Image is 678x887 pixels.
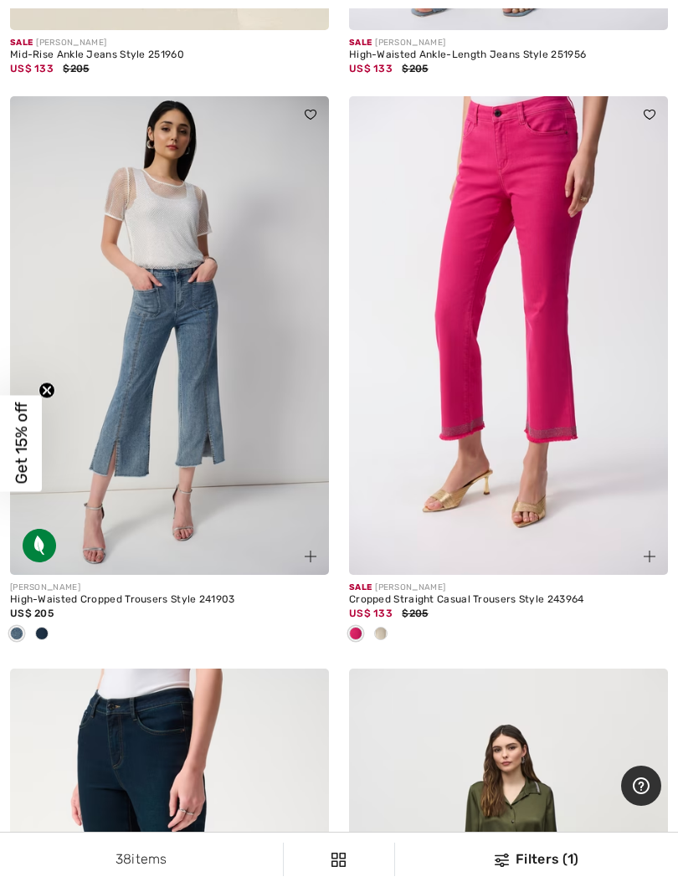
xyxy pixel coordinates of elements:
div: Filters (1) [405,849,668,869]
span: US$ 205 [10,608,54,619]
span: 38 [116,851,132,867]
img: plus_v2.svg [644,551,655,562]
span: US$ 133 [349,63,393,74]
img: heart_black_full.svg [305,110,316,120]
span: $205 [402,63,428,74]
img: Filters [331,853,346,867]
img: heart_black_full.svg [644,110,655,120]
div: Cropped Straight Casual Trousers Style 243964 [349,594,668,606]
div: [PERSON_NAME] [349,37,668,49]
div: [PERSON_NAME] [10,582,329,594]
button: Close teaser [39,382,55,399]
div: [PERSON_NAME] [10,37,329,49]
div: DARK DENIM BLUE [29,621,54,649]
img: High-Waisted Cropped Trousers Style 241903. Vintage Blue [10,96,329,575]
span: US$ 133 [349,608,393,619]
span: Sale [349,38,372,48]
img: Sustainable Fabric [23,529,56,562]
div: Moonstone [368,621,393,649]
div: High-Waisted Ankle-Length Jeans Style 251956 [349,49,668,61]
div: Geranium [343,621,368,649]
span: $205 [63,63,89,74]
span: Sale [349,582,372,592]
div: High-Waisted Cropped Trousers Style 241903 [10,594,329,606]
img: plus_v2.svg [305,551,316,562]
span: Sale [10,38,33,48]
span: $205 [402,608,428,619]
div: Mid-Rise Ankle Jeans Style 251960 [10,49,329,61]
span: US$ 133 [10,63,54,74]
iframe: Opens a widget where you can find more information [621,766,661,808]
div: [PERSON_NAME] [349,582,668,594]
img: Filters [495,854,509,867]
img: Cropped Straight Casual Trousers Style 243964. Geranium [349,96,668,575]
span: Get 15% off [12,402,31,485]
div: Vintage Blue [4,621,29,649]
